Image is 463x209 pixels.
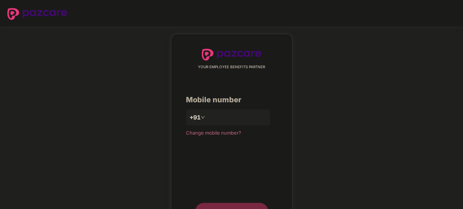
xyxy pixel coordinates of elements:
[7,8,67,20] img: logo
[198,64,265,70] span: YOUR EMPLOYEE BENEFITS PARTNER
[202,49,262,60] img: logo
[190,113,201,122] span: +91
[186,94,277,106] div: Mobile number
[201,115,205,120] span: down
[186,130,241,136] a: Change mobile number?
